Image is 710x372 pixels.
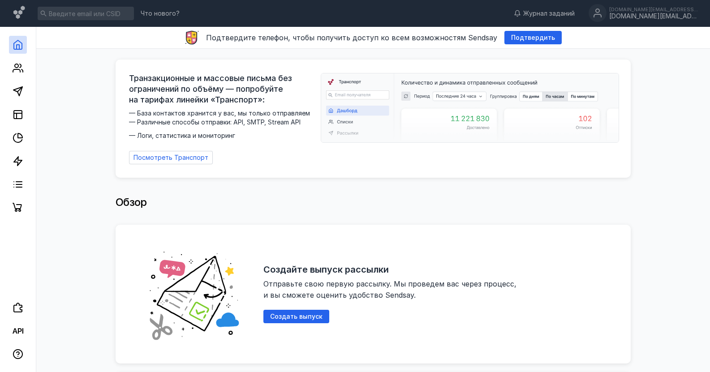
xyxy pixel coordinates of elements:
[263,279,519,299] span: Отправьте свою первую рассылку. Мы проведем вас через процесс, и вы сможете оценить удобство Send...
[509,9,579,18] a: Журнал заданий
[141,10,180,17] span: Что нового?
[511,34,555,42] span: Подтвердить
[129,151,213,164] a: Посмотреть Транспорт
[523,9,575,18] span: Журнал заданий
[263,310,329,323] button: Создать выпуск
[129,109,315,140] span: — База контактов хранится у вас, мы только отправляем — Различные способы отправки: API, SMTP, St...
[609,7,699,12] div: [DOMAIN_NAME][EMAIL_ADDRESS][DOMAIN_NAME]
[263,264,389,275] h2: Создайте выпуск рассылки
[133,154,208,162] span: Посмотреть Транспорт
[504,31,562,44] button: Подтвердить
[270,313,323,321] span: Создать выпуск
[206,33,497,42] span: Подтвердите телефон, чтобы получить доступ ко всем возможностям Sendsay
[609,13,699,20] div: [DOMAIN_NAME][EMAIL_ADDRESS][DOMAIN_NAME]
[138,238,250,350] img: abd19fe006828e56528c6cd305e49c57.png
[38,7,134,20] input: Введите email или CSID
[129,73,315,105] span: Транзакционные и массовые письма без ограничений по объёму — попробуйте на тарифах линейки «Транс...
[136,10,184,17] a: Что нового?
[116,196,147,209] span: Обзор
[321,73,619,142] img: dashboard-transport-banner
